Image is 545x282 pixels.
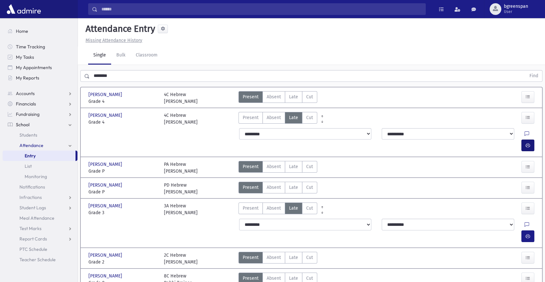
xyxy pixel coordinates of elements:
[306,205,313,212] span: Cut
[3,88,77,99] a: Accounts
[306,163,313,170] span: Cut
[306,184,313,191] span: Cut
[267,163,281,170] span: Absent
[243,275,259,282] span: Present
[3,109,77,119] a: Fundraising
[238,202,317,216] div: AttTypes
[164,182,198,195] div: PD Hebrew [PERSON_NAME]
[88,46,111,65] a: Single
[306,114,313,121] span: Cut
[88,161,123,168] span: [PERSON_NAME]
[25,174,47,179] span: Monitoring
[267,275,281,282] span: Absent
[3,26,77,36] a: Home
[267,254,281,261] span: Absent
[25,163,32,169] span: List
[289,93,298,100] span: Late
[16,28,28,34] span: Home
[16,101,36,107] span: Financials
[3,202,77,213] a: Student Logs
[3,151,75,161] a: Entry
[5,3,42,16] img: AdmirePro
[3,171,77,182] a: Monitoring
[3,192,77,202] a: Infractions
[238,182,317,195] div: AttTypes
[16,54,34,60] span: My Tasks
[164,91,198,105] div: 4C Hebrew [PERSON_NAME]
[3,140,77,151] a: Attendance
[243,205,259,212] span: Present
[3,119,77,130] a: School
[238,161,317,175] div: AttTypes
[3,62,77,73] a: My Appointments
[243,184,259,191] span: Present
[3,73,77,83] a: My Reports
[88,273,123,279] span: [PERSON_NAME]
[131,46,163,65] a: Classroom
[19,194,42,200] span: Infractions
[88,112,123,119] span: [PERSON_NAME]
[88,189,157,195] span: Grade P
[98,3,425,15] input: Search
[243,114,259,121] span: Present
[289,114,298,121] span: Late
[504,9,528,14] span: User
[3,254,77,265] a: Teacher Schedule
[3,213,77,223] a: Meal Attendance
[267,205,281,212] span: Absent
[164,202,198,216] div: 3A Hebrew [PERSON_NAME]
[88,119,157,126] span: Grade 4
[19,257,56,263] span: Teacher Schedule
[16,111,40,117] span: Fundraising
[25,153,36,159] span: Entry
[88,182,123,189] span: [PERSON_NAME]
[19,215,54,221] span: Meal Attendance
[289,184,298,191] span: Late
[238,112,317,126] div: AttTypes
[3,234,77,244] a: Report Cards
[306,93,313,100] span: Cut
[3,161,77,171] a: List
[16,65,52,70] span: My Appointments
[267,184,281,191] span: Absent
[164,161,198,175] div: PA Hebrew [PERSON_NAME]
[267,114,281,121] span: Absent
[88,98,157,105] span: Grade 4
[19,226,41,231] span: Test Marks
[16,75,39,81] span: My Reports
[243,93,259,100] span: Present
[88,252,123,259] span: [PERSON_NAME]
[19,236,47,242] span: Report Cards
[88,209,157,216] span: Grade 3
[83,38,142,43] a: Missing Attendance History
[88,259,157,265] span: Grade 2
[16,91,35,96] span: Accounts
[306,254,313,261] span: Cut
[3,52,77,62] a: My Tasks
[19,142,43,148] span: Attendance
[19,132,37,138] span: Students
[243,163,259,170] span: Present
[289,163,298,170] span: Late
[88,202,123,209] span: [PERSON_NAME]
[164,112,198,126] div: 4C Hebrew [PERSON_NAME]
[3,42,77,52] a: Time Tracking
[504,4,528,9] span: bgreenspan
[238,91,317,105] div: AttTypes
[3,223,77,234] a: Test Marks
[83,23,155,34] h5: Attendance Entry
[3,99,77,109] a: Financials
[3,130,77,140] a: Students
[19,184,45,190] span: Notifications
[88,168,157,175] span: Grade P
[19,205,46,211] span: Student Logs
[86,38,142,43] u: Missing Attendance History
[164,252,198,265] div: 2C Hebrew [PERSON_NAME]
[3,182,77,192] a: Notifications
[267,93,281,100] span: Absent
[243,254,259,261] span: Present
[238,252,317,265] div: AttTypes
[88,91,123,98] span: [PERSON_NAME]
[526,70,542,81] button: Find
[289,205,298,212] span: Late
